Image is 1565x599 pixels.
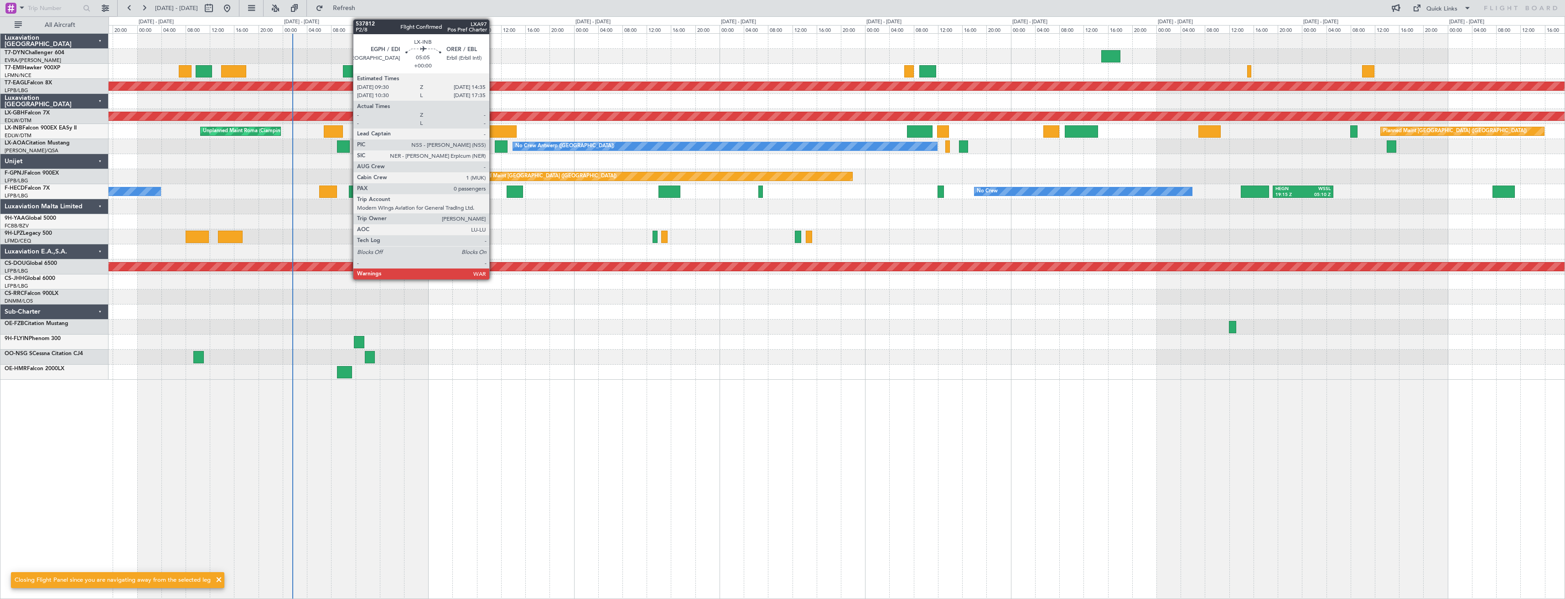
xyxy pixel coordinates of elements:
div: 04:00 [1181,25,1205,33]
div: 08:00 [622,25,647,33]
div: [DATE] - [DATE] [1303,18,1338,26]
div: 12:00 [938,25,962,33]
div: 00:00 [1302,25,1326,33]
a: T7-EAGLFalcon 8X [5,80,52,86]
div: WSSL [1303,186,1330,192]
div: 12:00 [793,25,817,33]
div: [DATE] - [DATE] [430,18,465,26]
div: 16:00 [525,25,549,33]
div: 08:00 [186,25,210,33]
div: 20:00 [113,25,137,33]
a: FCBB/BZV [5,222,29,229]
a: LFMN/NCE [5,72,31,79]
div: 20:00 [695,25,720,33]
div: [DATE] - [DATE] [284,18,319,26]
a: F-HECDFalcon 7X [5,186,50,191]
span: LX-AOA [5,140,26,146]
div: [DATE] - [DATE] [1012,18,1047,26]
div: 16:00 [1254,25,1278,33]
a: LFMD/CEQ [5,238,31,244]
div: 12:00 [1229,25,1254,33]
div: 20:00 [259,25,283,33]
div: 04:00 [307,25,331,33]
a: LX-GBHFalcon 7X [5,110,50,116]
span: CS-RRC [5,291,24,296]
a: EVRA/[PERSON_NAME] [5,57,61,64]
div: 20:00 [1278,25,1302,33]
a: 9H-YAAGlobal 5000 [5,216,56,221]
button: Quick Links [1408,1,1476,15]
span: CS-JHH [5,276,24,281]
div: 00:00 [1011,25,1035,33]
div: 00:00 [720,25,744,33]
div: 00:00 [428,25,452,33]
span: LX-GBH [5,110,25,116]
div: 08:00 [914,25,938,33]
div: [DATE] - [DATE] [1449,18,1484,26]
a: T7-EMIHawker 900XP [5,65,60,71]
div: [DATE] - [DATE] [139,18,174,26]
span: OE-HMR [5,366,27,372]
span: F-HECD [5,186,25,191]
div: 16:00 [1399,25,1423,33]
div: 08:00 [1496,25,1520,33]
div: Closing Flight Panel since you are navigating away from the selected leg [15,576,211,585]
span: 9H-YAA [5,216,25,221]
span: LX-INB [5,125,22,131]
span: CS-DOU [5,261,26,266]
div: Planned Maint [GEOGRAPHIC_DATA] ([GEOGRAPHIC_DATA]) [1383,124,1527,138]
div: 20:00 [1423,25,1447,33]
div: [DATE] - [DATE] [866,18,902,26]
div: 16:00 [380,25,404,33]
div: 12:00 [1375,25,1399,33]
div: 20:00 [986,25,1011,33]
div: 04:00 [1472,25,1496,33]
span: F-GPNJ [5,170,24,176]
span: 9H-LPZ [5,231,23,236]
a: CS-RRCFalcon 900LX [5,291,58,296]
div: 20:00 [1132,25,1156,33]
div: 12:00 [356,25,380,33]
div: 04:00 [598,25,622,33]
a: 9H-LPZLegacy 500 [5,231,52,236]
div: No Crew [977,185,998,198]
input: Trip Number [28,1,80,15]
a: LFPB/LBG [5,192,28,199]
div: 12:00 [210,25,234,33]
div: 16:00 [962,25,986,33]
div: 16:00 [234,25,258,33]
a: DNMM/LOS [5,298,33,305]
a: LX-INBFalcon 900EX EASy II [5,125,77,131]
a: [PERSON_NAME]/QSA [5,147,58,154]
div: Quick Links [1426,5,1457,14]
span: T7-EMI [5,65,22,71]
a: CS-DOUGlobal 6500 [5,261,57,266]
span: T7-DYN [5,50,25,56]
div: [DATE] - [DATE] [721,18,756,26]
div: [DATE] - [DATE] [575,18,611,26]
div: 04:00 [889,25,913,33]
span: Refresh [325,5,363,11]
div: 08:00 [1205,25,1229,33]
div: Planned Maint [GEOGRAPHIC_DATA] ([GEOGRAPHIC_DATA]) [473,170,617,183]
div: 08:00 [477,25,501,33]
div: 00:00 [283,25,307,33]
span: [DATE] - [DATE] [155,4,198,12]
button: All Aircraft [10,18,99,32]
a: LFPB/LBG [5,87,28,94]
div: 04:00 [744,25,768,33]
div: 08:00 [1351,25,1375,33]
span: T7-EAGL [5,80,27,86]
div: 19:15 Z [1275,192,1303,198]
div: Unplanned Maint Roma (Ciampino) [203,124,285,138]
a: OO-NSG SCessna Citation CJ4 [5,351,83,356]
button: Refresh [311,1,366,15]
div: 00:00 [574,25,598,33]
span: 9H-FLYIN [5,336,29,341]
span: All Aircraft [24,22,96,28]
div: 00:00 [865,25,889,33]
a: CS-JHHGlobal 6000 [5,276,55,281]
div: 12:00 [501,25,525,33]
div: 04:00 [1327,25,1351,33]
div: 16:00 [817,25,841,33]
